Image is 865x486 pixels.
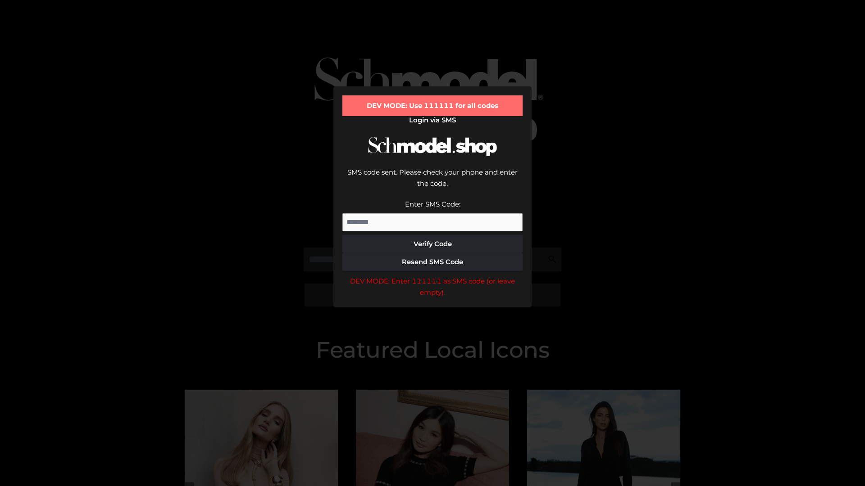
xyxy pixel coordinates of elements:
[342,166,523,198] div: SMS code sent. Please check your phone and enter the code.
[405,200,460,208] label: Enter SMS Code:
[342,116,523,124] h2: Login via SMS
[342,275,523,298] div: DEV MODE: Enter 111111 as SMS code (or leave empty).
[365,129,500,164] img: Schmodel Logo
[342,95,523,116] div: DEV MODE: Use 111111 for all codes
[342,235,523,253] button: Verify Code
[342,253,523,271] button: Resend SMS Code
